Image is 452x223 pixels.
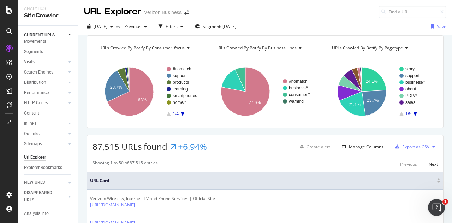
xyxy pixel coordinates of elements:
div: Performance [24,89,49,96]
text: story [405,66,415,71]
span: vs [116,23,121,29]
h4: URLs Crawled By Botify By pagetype [331,42,432,54]
a: Performance [24,89,66,96]
div: Analytics [24,6,72,12]
text: 77.9% [249,100,261,105]
a: DISAPPEARED URLS [24,189,66,204]
a: CURRENT URLS [24,31,66,39]
div: Next [429,161,438,167]
div: Showing 1 to 50 of 87,515 entries [93,160,158,168]
a: NEW URLS [24,179,66,186]
div: Verizon: Wireless, Internet, TV and Phone Services | Official Site [90,195,215,202]
text: consumer/* [289,92,310,97]
a: Explorer Bookmarks [24,164,73,171]
svg: A chart. [93,61,203,122]
text: #nomatch [289,79,308,84]
a: Distribution [24,79,66,86]
div: Inlinks [24,120,36,127]
div: arrow-right-arrow-left [184,10,189,15]
a: Analysis Info [24,210,73,217]
div: NEW URLS [24,179,45,186]
text: 24.1% [365,79,377,84]
span: URLs Crawled By Botify By pagetype [332,45,403,51]
svg: A chart. [209,61,320,122]
span: 1 [442,199,448,205]
text: #nomatch [173,66,191,71]
text: 23.7% [367,98,379,103]
div: Analysis Info [24,210,49,217]
div: Content [24,110,39,117]
div: Filters [166,23,178,29]
text: products [173,80,189,85]
button: Export as CSV [392,141,429,152]
text: support [405,73,420,78]
button: Previous [121,21,150,32]
h4: URLs Crawled By Botify By consumer_focus [98,42,199,54]
div: Search Engines [24,69,53,76]
button: Next [429,160,438,168]
div: Sitemaps [24,140,42,148]
text: warning [289,99,304,104]
span: 2025 Sep. 9th [94,23,107,29]
a: Sitemaps [24,140,66,148]
button: Manage Columns [339,142,383,151]
a: Outlinks [24,130,66,137]
div: HTTP Codes [24,99,48,107]
a: HTTP Codes [24,99,66,107]
div: Movements [24,38,46,45]
div: Explorer Bookmarks [24,164,62,171]
span: URLs Crawled By Botify By business_lines [215,45,297,51]
span: Segments [203,23,222,29]
a: Movements [24,38,73,45]
a: Segments [24,48,73,55]
div: Segments [24,48,43,55]
div: Visits [24,58,35,66]
div: Verizon Business [144,9,182,16]
div: Export as CSV [402,144,429,150]
div: URL Explorer [84,6,141,18]
span: Previous [121,23,141,29]
text: 21.1% [349,102,361,107]
div: Previous [400,161,417,167]
div: Create alert [307,144,330,150]
svg: A chart. [325,61,436,122]
div: Outlinks [24,130,40,137]
div: Save [437,23,446,29]
a: Inlinks [24,120,66,127]
text: support [173,73,187,78]
text: PDP/* [405,93,417,98]
div: Url Explorer [24,154,46,161]
iframe: Intercom live chat [428,199,445,216]
text: 23.7% [110,85,122,90]
button: Filters [156,21,186,32]
button: [DATE] [84,21,116,32]
div: DISAPPEARED URLS [24,189,60,204]
a: [URL][DOMAIN_NAME] [90,202,135,208]
div: CURRENT URLS [24,31,55,39]
button: Segments[DATE] [192,21,239,32]
input: Find a URL [379,6,446,18]
text: 1/4 [173,111,179,116]
a: Search Engines [24,69,66,76]
button: Previous [400,160,417,168]
text: smartphones [173,93,197,98]
a: Url Explorer [24,154,73,161]
a: Visits [24,58,66,66]
text: 68% [138,98,147,102]
div: SiteCrawler [24,12,72,20]
text: business/* [405,80,425,85]
button: Create alert [297,141,330,152]
div: Manage Columns [349,144,383,150]
button: Save [428,21,446,32]
div: +6.94% [178,141,207,153]
text: sales [405,100,415,105]
h4: URLs Crawled By Botify By business_lines [214,42,315,54]
text: business/* [289,86,309,90]
span: URL Card [90,177,435,184]
span: 87,515 URLs found [93,141,167,152]
span: URLs Crawled By Botify By consumer_focus [99,45,185,51]
text: home/* [173,100,186,105]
